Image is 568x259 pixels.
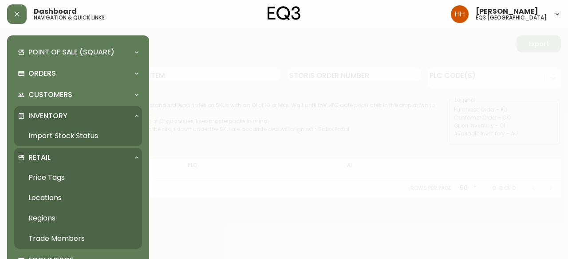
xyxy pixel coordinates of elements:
p: Inventory [28,111,67,121]
a: Trade Members [14,228,142,249]
a: Import Stock Status [14,126,142,146]
h5: navigation & quick links [34,15,105,20]
a: Price Tags [14,167,142,188]
h5: eq3 [GEOGRAPHIC_DATA] [476,15,547,20]
div: Orders [14,64,142,83]
div: Inventory [14,106,142,126]
img: 6b766095664b4c6b511bd6e414aa3971 [451,5,469,23]
p: Customers [28,90,72,100]
p: Retail [28,153,51,162]
div: Customers [14,85,142,104]
span: Dashboard [34,8,77,15]
div: Retail [14,148,142,167]
a: Locations [14,188,142,208]
span: [PERSON_NAME] [476,8,538,15]
div: Point of Sale (Square) [14,43,142,62]
a: Regions [14,208,142,228]
p: Orders [28,69,56,78]
img: logo [268,6,300,20]
p: Point of Sale (Square) [28,47,114,57]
